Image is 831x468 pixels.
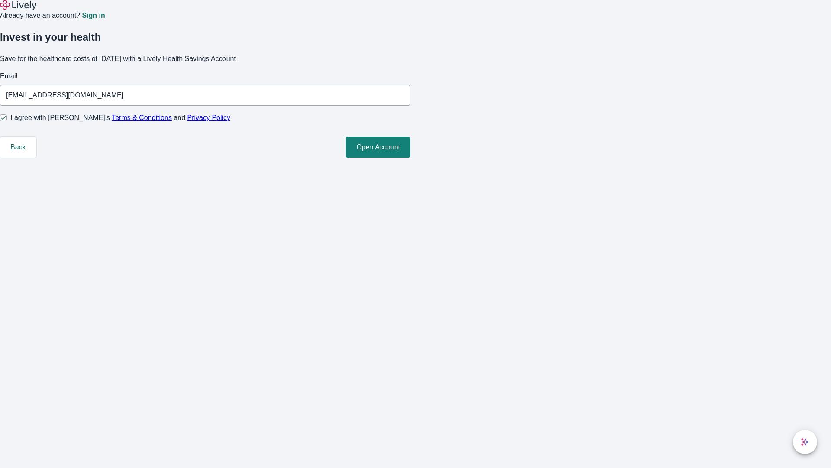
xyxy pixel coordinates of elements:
button: Open Account [346,137,410,158]
span: I agree with [PERSON_NAME]’s and [10,113,230,123]
svg: Lively AI Assistant [801,438,809,446]
a: Privacy Policy [187,114,231,121]
a: Sign in [82,12,105,19]
a: Terms & Conditions [112,114,172,121]
button: chat [793,430,817,454]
